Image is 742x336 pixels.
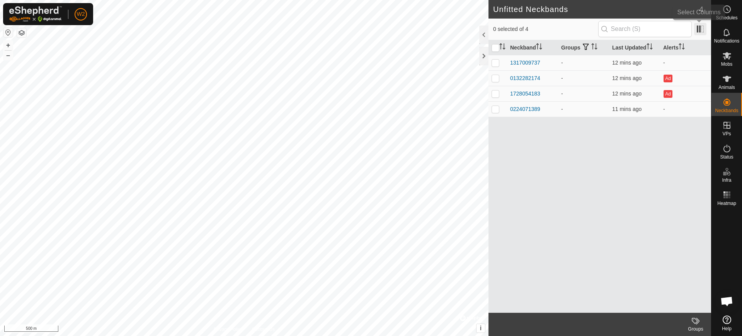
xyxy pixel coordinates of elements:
span: Neckbands [715,108,738,113]
span: 2 Oct 2025, 12:37 pm [612,60,642,66]
span: 2 Oct 2025, 12:37 pm [612,75,642,81]
a: Contact Us [252,326,275,333]
button: Ad [664,90,672,98]
div: 1317009737 [510,59,540,67]
button: i [477,324,485,333]
span: 4 [699,3,703,15]
div: Groups [680,326,711,333]
td: - [660,101,711,117]
span: Schedules [716,15,737,20]
th: Neckband [507,40,558,55]
span: i [480,325,482,331]
button: Ad [664,75,672,82]
p-sorticon: Activate to sort [499,44,505,51]
td: - [558,70,609,86]
div: 0132282174 [510,74,540,82]
td: - [558,101,609,117]
a: Privacy Policy [214,326,243,333]
span: Heatmap [717,201,736,206]
td: - [558,55,609,70]
p-sorticon: Activate to sort [679,44,685,51]
span: Animals [718,85,735,90]
button: Reset Map [3,28,13,37]
p-sorticon: Activate to sort [647,44,653,51]
span: 0 selected of 4 [493,25,598,33]
p-sorticon: Activate to sort [536,44,542,51]
th: Alerts [660,40,711,55]
span: Infra [722,178,731,182]
span: Help [722,326,732,331]
button: + [3,41,13,50]
a: Help [711,312,742,334]
div: Chat abierto [715,290,739,313]
span: W2 [77,10,85,18]
button: Map Layers [17,28,26,38]
span: 2 Oct 2025, 12:37 pm [612,90,642,97]
h2: Unfitted Neckbands [493,5,699,14]
p-sorticon: Activate to sort [591,44,597,51]
div: 0224071389 [510,105,540,113]
th: Last Updated [609,40,660,55]
span: 2 Oct 2025, 12:38 pm [612,106,642,112]
th: Groups [558,40,609,55]
button: – [3,51,13,60]
span: Status [720,155,733,159]
td: - [660,55,711,70]
div: 1728054183 [510,90,540,98]
span: Notifications [714,39,739,43]
input: Search (S) [598,21,692,37]
img: Gallagher Logo [9,6,62,22]
span: Mobs [721,62,732,67]
td: - [558,86,609,101]
span: VPs [722,131,731,136]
